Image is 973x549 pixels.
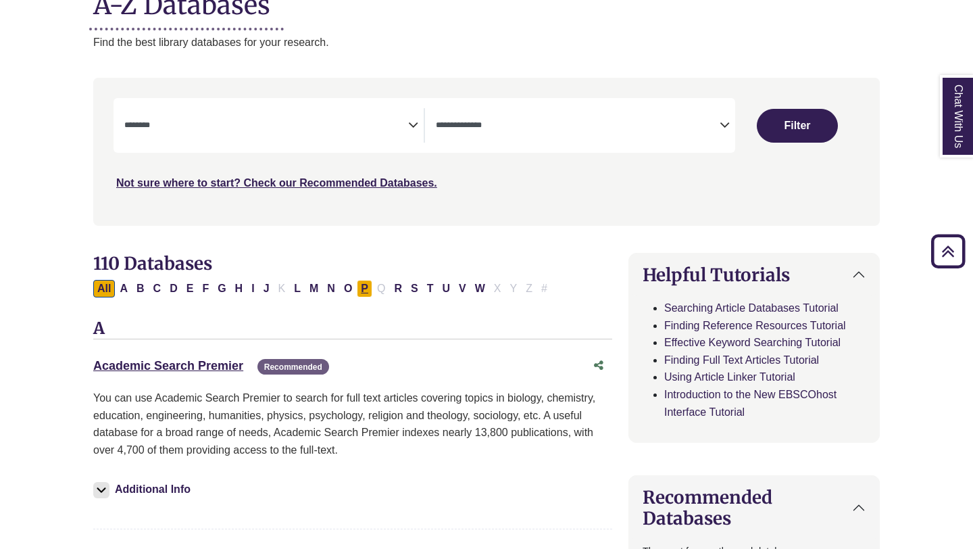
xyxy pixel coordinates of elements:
a: Finding Full Text Articles Tutorial [664,354,819,366]
a: Finding Reference Resources Tutorial [664,320,846,331]
button: Filter Results J [259,280,274,297]
span: Recommended [257,359,329,375]
button: Filter Results D [166,280,182,297]
a: Effective Keyword Searching Tutorial [664,337,841,348]
button: Recommended Databases [629,476,879,540]
a: Not sure where to start? Check our Recommended Databases. [116,177,437,189]
button: Filter Results I [247,280,258,297]
button: Filter Results U [438,280,454,297]
button: Filter Results W [471,280,489,297]
button: Filter Results E [182,280,198,297]
h3: A [93,319,612,339]
a: Using Article Linker Tutorial [664,371,795,383]
button: Filter Results S [407,280,422,297]
button: Filter Results B [132,280,149,297]
button: Filter Results T [423,280,438,297]
a: Academic Search Premier [93,359,243,373]
a: Back to Top [926,242,970,260]
textarea: Search [436,121,720,132]
button: Additional Info [93,480,195,499]
button: Filter Results R [390,280,406,297]
button: Submit for Search Results [757,109,838,143]
button: Filter Results N [323,280,339,297]
button: Filter Results P [357,280,372,297]
button: Filter Results V [455,280,470,297]
a: Searching Article Databases Tutorial [664,302,839,314]
a: Introduction to the New EBSCOhost Interface Tutorial [664,389,837,418]
button: Filter Results F [198,280,213,297]
button: Filter Results L [290,280,305,297]
button: Filter Results O [340,280,356,297]
button: Filter Results G [214,280,230,297]
div: Alpha-list to filter by first letter of database name [93,282,553,293]
button: Filter Results H [231,280,247,297]
span: 110 Databases [93,252,212,274]
button: Filter Results M [305,280,322,297]
button: Filter Results A [116,280,132,297]
nav: Search filters [93,78,880,225]
button: All [93,280,115,297]
button: Filter Results C [149,280,166,297]
p: Find the best library databases for your research. [93,34,880,51]
button: Helpful Tutorials [629,254,879,296]
textarea: Search [124,121,408,132]
button: Share this database [585,353,612,379]
p: You can use Academic Search Premier to search for full text articles covering topics in biology, ... [93,389,612,458]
